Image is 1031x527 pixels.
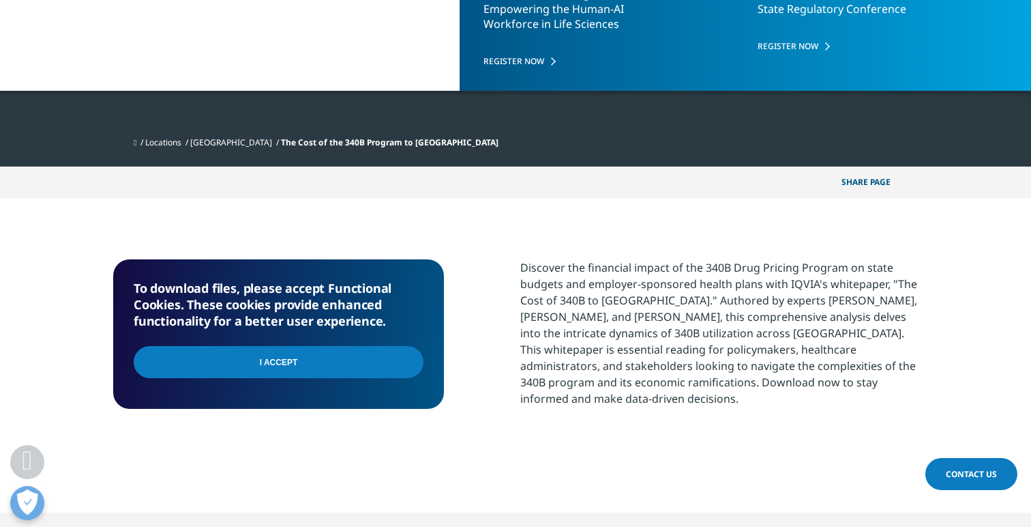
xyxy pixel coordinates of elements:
[831,167,918,198] button: Share PAGEShare PAGE
[758,40,990,52] a: REGISTER NOW
[925,458,1017,490] a: Contact Us
[134,346,423,378] input: I Accept
[520,259,918,417] p: Discover the financial impact of the 340B Drug Pricing Program on state budgets and employer-spon...
[134,280,423,329] h5: To download files, please accept Functional Cookies. These cookies provide enhanced functionality...
[10,486,44,520] button: Open Preferences
[190,137,272,148] a: [GEOGRAPHIC_DATA]
[281,137,498,148] span: The Cost of the 340B Program to [GEOGRAPHIC_DATA]
[831,167,918,198] p: Share PAGE
[483,55,716,67] a: REGISTER NOW
[145,137,181,148] a: Locations
[946,468,997,480] span: Contact Us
